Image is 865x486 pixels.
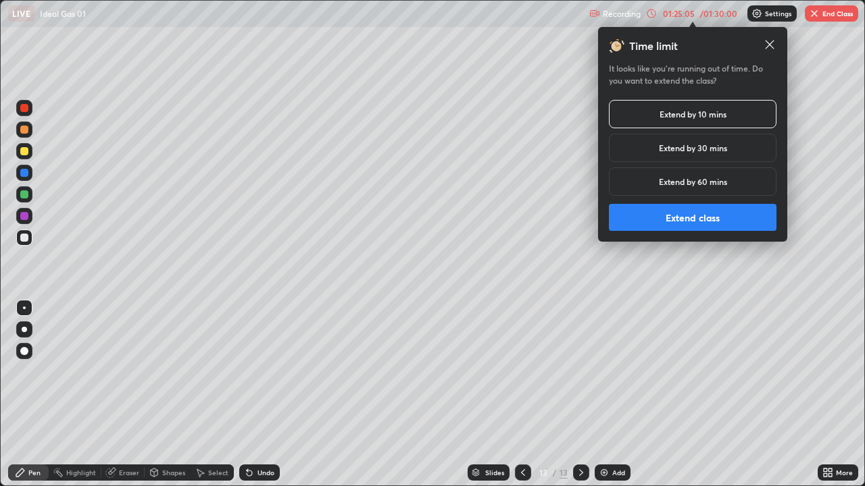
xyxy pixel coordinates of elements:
[589,8,600,19] img: recording.375f2c34.svg
[66,469,96,476] div: Highlight
[119,469,139,476] div: Eraser
[560,466,568,479] div: 13
[805,5,858,22] button: End Class
[612,469,625,476] div: Add
[609,204,776,231] button: Extend class
[599,467,610,478] img: add-slide-button
[809,8,820,19] img: end-class-cross
[553,468,557,477] div: /
[257,469,274,476] div: Undo
[659,142,727,154] h5: Extend by 30 mins
[208,469,228,476] div: Select
[765,10,791,17] p: Settings
[660,9,697,18] div: 01:25:05
[836,469,853,476] div: More
[603,9,641,19] p: Recording
[40,8,86,19] p: Ideal Gas 01
[162,469,185,476] div: Shapes
[28,469,41,476] div: Pen
[659,175,727,188] h5: Extend by 60 mins
[537,468,550,477] div: 13
[697,9,739,18] div: / 01:30:00
[609,62,776,86] h5: It looks like you’re running out of time. Do you want to extend the class?
[12,8,30,19] p: LIVE
[660,108,726,120] h5: Extend by 10 mins
[751,8,762,19] img: class-settings-icons
[485,469,504,476] div: Slides
[629,38,678,54] h3: Time limit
